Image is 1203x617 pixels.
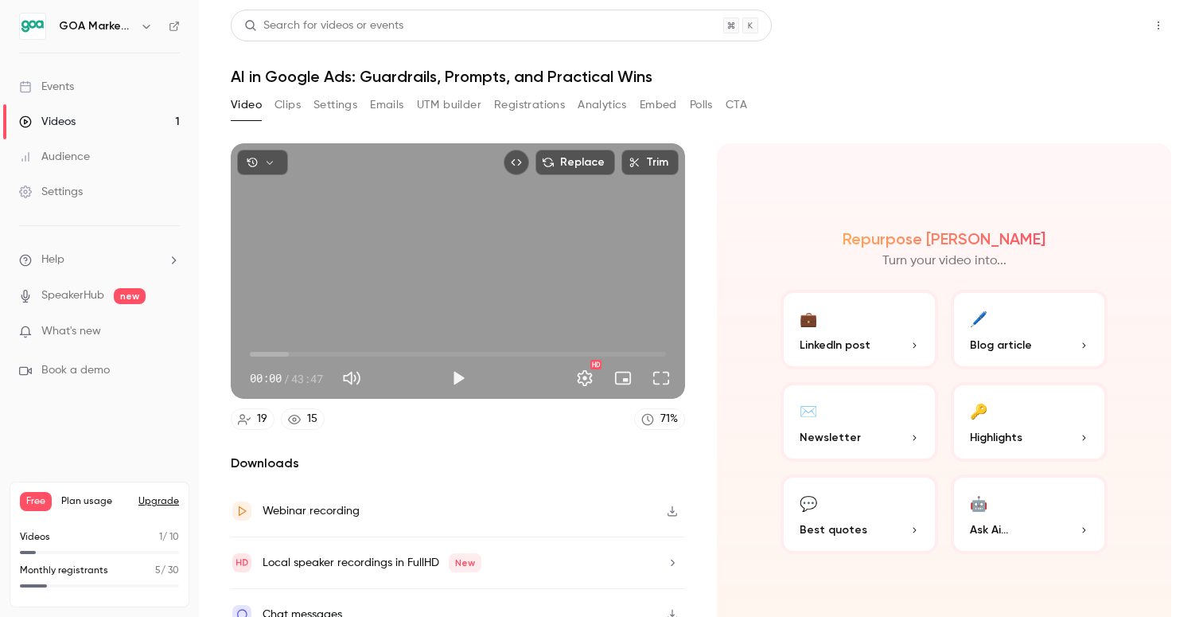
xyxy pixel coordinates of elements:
div: 🤖 [970,490,987,515]
div: 💬 [800,490,817,515]
a: 71% [634,408,685,430]
button: Video [231,92,262,118]
div: 15 [307,411,317,428]
button: Settings [569,362,601,394]
span: Best quotes [800,521,867,538]
span: Free [20,492,52,511]
p: Videos [20,530,50,545]
div: 00:00 [250,370,323,387]
button: Analytics [578,92,627,118]
span: 00:00 [250,370,282,387]
div: Local speaker recordings in FullHD [263,553,481,572]
div: Search for videos or events [244,18,403,34]
div: 💼 [800,306,817,330]
button: Full screen [645,362,677,394]
h6: GOA Marketing [59,18,134,34]
span: Plan usage [61,495,129,508]
button: UTM builder [417,92,481,118]
a: 19 [231,408,274,430]
div: Settings [19,184,83,200]
div: Webinar recording [263,502,360,521]
div: ✉️ [800,398,817,423]
button: Registrations [494,92,565,118]
span: 1 [159,533,162,542]
button: Trim [621,150,679,175]
span: Newsletter [800,429,861,446]
div: 🔑 [970,398,987,423]
span: Ask Ai... [970,521,1008,538]
button: Play [442,362,474,394]
div: 71 % [660,411,678,428]
h2: Downloads [231,454,685,473]
h1: AI in Google Ads: Guardrails, Prompts, and Practical Wins [231,67,1171,86]
img: GOA Marketing [20,14,45,39]
span: New [449,553,481,572]
button: ✉️Newsletter [781,382,938,462]
div: HD [590,360,601,369]
a: SpeakerHub [41,287,104,304]
button: Emails [370,92,403,118]
button: Polls [690,92,713,118]
button: 🔑Highlights [951,382,1108,462]
button: Clips [274,92,301,118]
button: Mute [336,362,368,394]
button: 💼LinkedIn post [781,290,938,369]
button: Upgrade [138,495,179,508]
button: Embed video [504,150,529,175]
li: help-dropdown-opener [19,252,180,268]
button: Settings [313,92,357,118]
div: Audience [19,149,90,165]
span: LinkedIn post [800,337,870,353]
button: Share [1070,10,1133,41]
div: Videos [19,114,76,130]
span: 43:47 [291,370,323,387]
button: 💬Best quotes [781,474,938,554]
span: Highlights [970,429,1022,446]
span: Book a demo [41,362,110,379]
button: CTA [726,92,747,118]
p: / 10 [159,530,179,545]
span: Help [41,252,64,268]
span: Blog article [970,337,1032,353]
div: 🖊️ [970,306,987,330]
button: Top Bar Actions [1146,13,1171,38]
div: Events [19,79,74,95]
span: What's new [41,323,101,340]
button: Replace [535,150,615,175]
span: / [283,370,290,387]
button: Turn on miniplayer [607,362,639,394]
span: new [114,288,146,304]
div: 19 [257,411,267,428]
span: 5 [155,566,161,576]
p: Turn your video into... [882,252,1006,271]
a: 15 [281,408,325,430]
p: Monthly registrants [20,564,108,578]
button: 🖊️Blog article [951,290,1108,369]
p: / 30 [155,564,179,578]
h2: Repurpose [PERSON_NAME] [843,229,1045,248]
button: 🤖Ask Ai... [951,474,1108,554]
button: Embed [640,92,677,118]
iframe: Noticeable Trigger [161,325,180,339]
